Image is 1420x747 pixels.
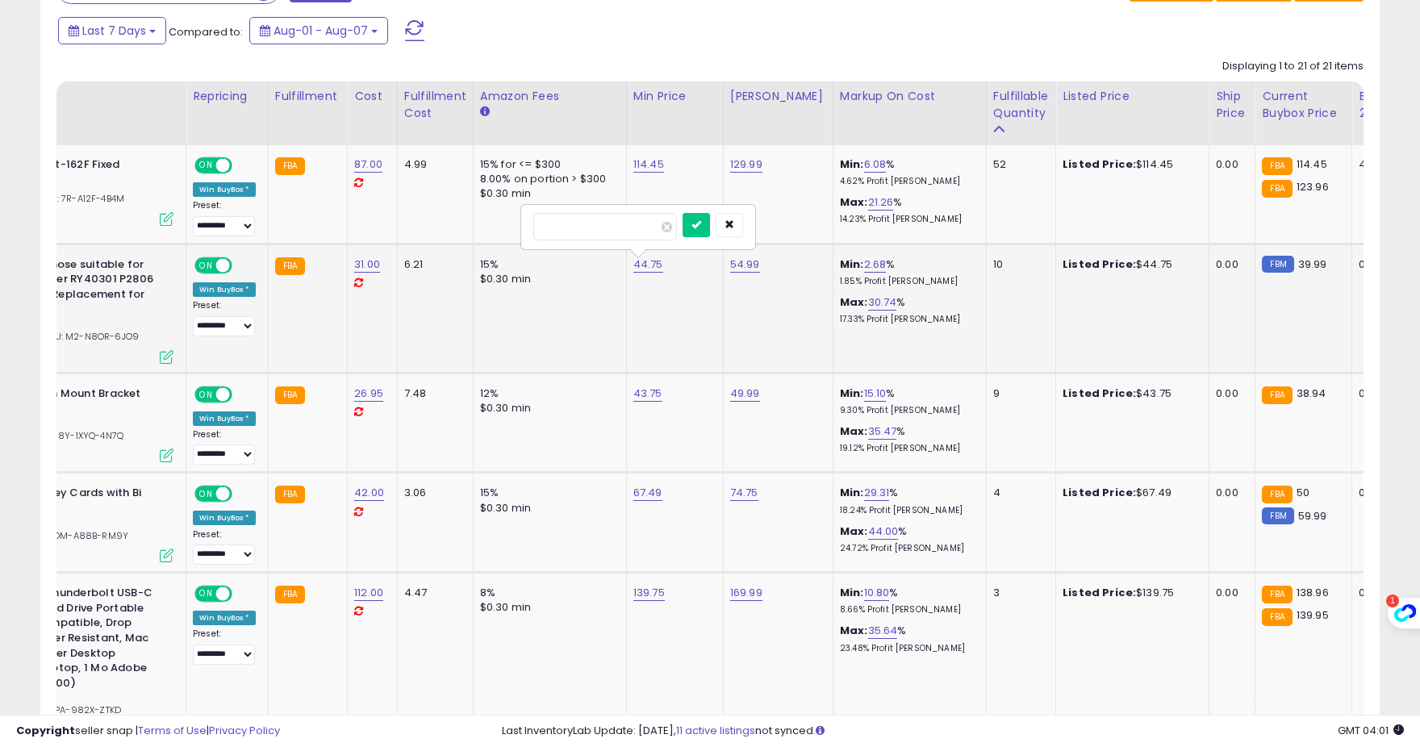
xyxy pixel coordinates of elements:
span: 114.45 [1297,156,1327,172]
div: Win BuyBox * [193,411,256,426]
a: 31.00 [354,257,380,273]
div: Cost [354,88,390,105]
div: Ship Price [1216,88,1248,122]
div: Min Price [633,88,716,105]
a: 11 active listings [676,723,755,738]
small: FBA [275,257,305,275]
p: 23.48% Profit [PERSON_NAME] [840,643,974,654]
div: $44.75 [1063,257,1197,272]
span: Aug-01 - Aug-07 [274,23,368,39]
div: 4.47 [404,586,461,600]
span: 139.95 [1297,607,1329,623]
div: % [840,524,974,554]
div: Listed Price [1063,88,1202,105]
b: Max: [840,424,868,439]
span: 123.96 [1297,179,1329,194]
div: 6.21 [404,257,461,272]
small: FBA [275,386,305,404]
div: % [840,295,974,325]
small: Amazon Fees. [480,105,490,119]
a: 42.00 [354,485,384,501]
span: | SKU: 8Y-1XYQ-4N7Q [23,429,123,442]
p: 24.72% Profit [PERSON_NAME] [840,543,974,554]
div: $0.30 min [480,186,614,201]
div: 15% for <= $300 [480,157,614,172]
b: Listed Price: [1063,585,1136,600]
div: $0.30 min [480,501,614,515]
small: FBA [1262,586,1292,603]
div: % [840,386,974,416]
b: Max: [840,294,868,310]
div: 0.00 [1216,486,1242,500]
p: 1.85% Profit [PERSON_NAME] [840,276,974,287]
div: 0% [1359,486,1412,500]
a: 43.75 [633,386,662,402]
b: Min: [840,585,864,600]
div: $0.30 min [480,600,614,615]
div: Repricing [193,88,261,105]
b: Max: [840,194,868,210]
div: seller snap | | [16,724,280,739]
div: 52 [993,157,1043,172]
b: Min: [840,156,864,172]
small: FBA [1262,608,1292,626]
b: Listed Price: [1063,156,1136,172]
div: 3.06 [404,486,461,500]
div: 12% [480,386,614,401]
span: ON [196,587,216,601]
a: 49.99 [730,386,760,402]
div: Win BuyBox * [193,611,256,625]
div: Preset: [193,300,256,336]
span: | SKU: M2-N8OR-6JO9 [31,330,139,343]
div: Fulfillable Quantity [993,88,1049,122]
a: 30.74 [868,294,897,311]
p: 14.23% Profit [PERSON_NAME] [840,214,974,225]
p: 9.30% Profit [PERSON_NAME] [840,405,974,416]
a: 74.75 [730,485,758,501]
div: 15% [480,257,614,272]
div: % [840,257,974,287]
div: Preset: [193,529,256,565]
span: 39.99 [1298,257,1327,272]
a: 54.99 [730,257,760,273]
button: Aug-01 - Aug-07 [249,17,388,44]
div: $0.30 min [480,401,614,415]
div: Fulfillment Cost [404,88,466,122]
div: [PERSON_NAME] [730,88,826,105]
a: 44.75 [633,257,663,273]
div: BB Share 24h. [1359,88,1418,122]
div: 9 [993,386,1043,401]
strong: Copyright [16,723,75,738]
div: 0.00 [1216,157,1242,172]
span: ON [196,258,216,272]
div: Displaying 1 to 21 of 21 items [1222,59,1364,74]
div: 7.48 [404,386,461,401]
div: 0.00 [1216,386,1242,401]
a: 87.00 [354,156,382,173]
span: 59.99 [1298,508,1327,524]
a: 15.10 [864,386,887,402]
div: Last InventoryLab Update: [DATE], not synced. [502,724,1404,739]
th: The percentage added to the cost of goods (COGS) that forms the calculator for Min & Max prices. [833,81,986,145]
span: OFF [230,258,256,272]
div: 8.00% on portion > $300 [480,172,614,186]
small: FBM [1262,507,1293,524]
div: Win BuyBox * [193,282,256,297]
a: Privacy Policy [209,723,280,738]
div: $139.75 [1063,586,1197,600]
b: Listed Price: [1063,386,1136,401]
div: 0% [1359,586,1412,600]
small: FBA [1262,386,1292,404]
span: OFF [230,487,256,501]
div: Current Buybox Price [1262,88,1345,122]
div: Preset: [193,429,256,465]
span: 50 [1297,485,1309,500]
div: 15% [480,486,614,500]
small: FBA [1262,157,1292,175]
a: 114.45 [633,156,664,173]
a: Terms of Use [138,723,207,738]
a: 2.68 [864,257,887,273]
div: Markup on Cost [840,88,979,105]
div: 0% [1359,386,1412,401]
div: Preset: [193,200,256,236]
